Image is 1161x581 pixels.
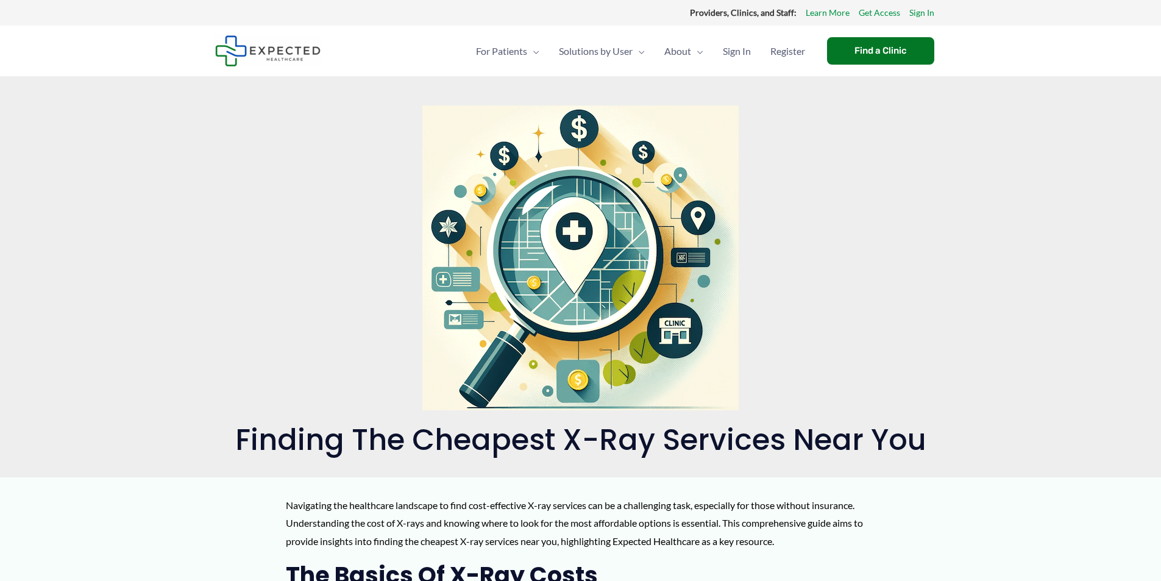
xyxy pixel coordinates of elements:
[909,5,934,21] a: Sign In
[286,496,875,551] p: Navigating the healthcare landscape to find cost-effective X-ray services can be a challenging ta...
[806,5,850,21] a: Learn More
[215,422,946,458] h1: Finding the Cheapest X-Ray Services Near You
[655,30,713,73] a: AboutMenu Toggle
[690,7,797,18] strong: Providers, Clinics, and Staff:
[770,30,805,73] span: Register
[691,30,703,73] span: Menu Toggle
[761,30,815,73] a: Register
[215,35,321,66] img: Expected Healthcare Logo - side, dark font, small
[466,30,549,73] a: For PatientsMenu Toggle
[664,30,691,73] span: About
[559,30,633,73] span: Solutions by User
[549,30,655,73] a: Solutions by UserMenu Toggle
[466,30,815,73] nav: Primary Site Navigation
[723,30,751,73] span: Sign In
[527,30,539,73] span: Menu Toggle
[476,30,527,73] span: For Patients
[859,5,900,21] a: Get Access
[422,105,739,410] img: A magnifying glass over a stylized map marked with cost-effective icons, all set against a light ...
[713,30,761,73] a: Sign In
[633,30,645,73] span: Menu Toggle
[827,37,934,65] a: Find a Clinic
